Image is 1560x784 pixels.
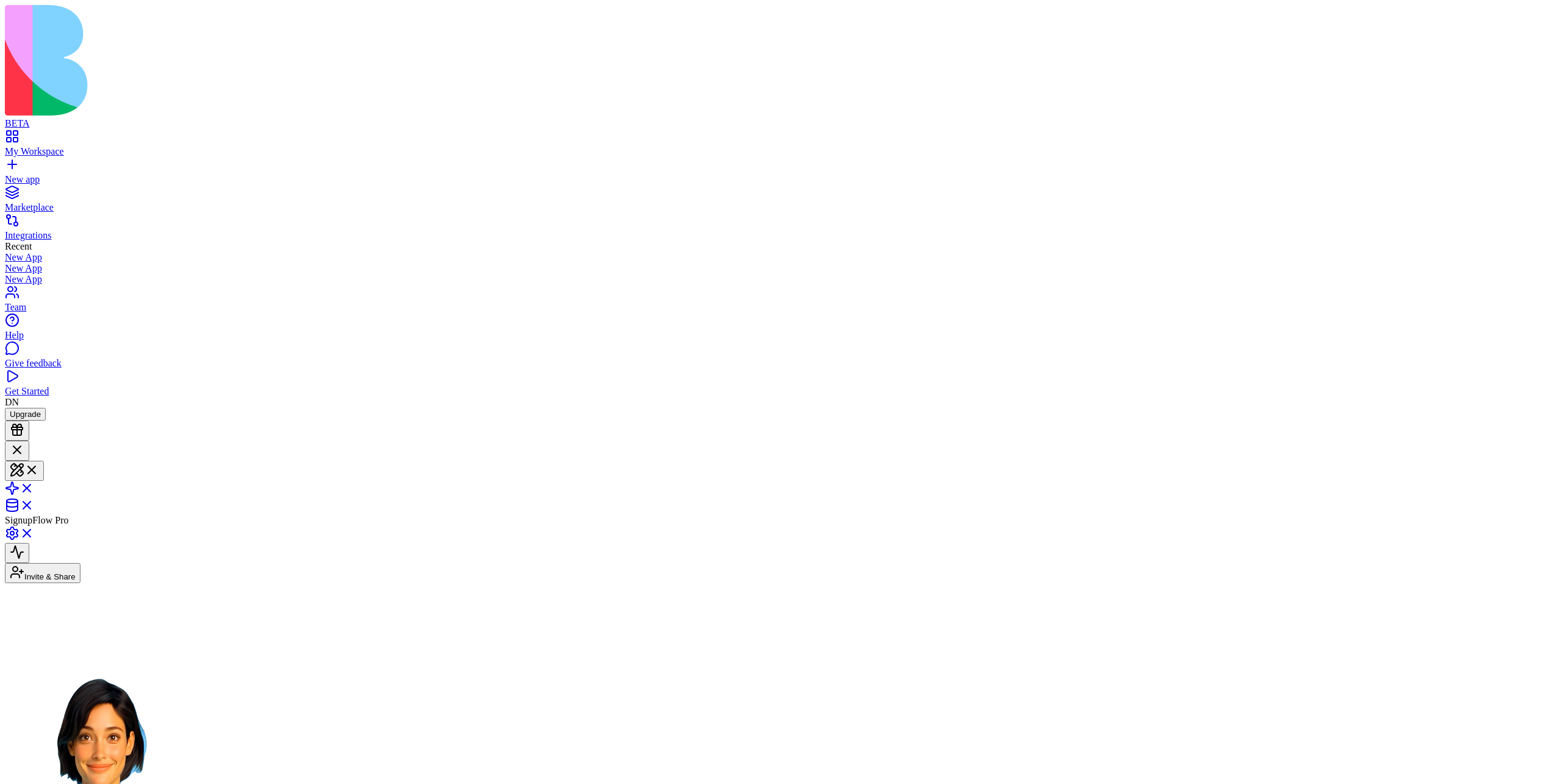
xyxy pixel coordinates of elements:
a: New App [5,263,1555,274]
a: New app [5,163,1555,185]
a: Integrations [5,219,1555,241]
div: New app [5,174,1555,185]
a: Give feedback [5,347,1555,369]
span: DN [26,26,82,82]
span: SignupFlow Pro [5,515,68,525]
button: Upgrade [5,408,46,421]
div: Give feedback [5,358,1555,369]
div: Help [5,330,1555,341]
a: Team [5,291,1555,313]
a: Help [5,319,1555,341]
a: New App [5,252,1555,263]
a: Get Started [5,375,1555,397]
img: logo [5,5,495,116]
div: Marketplace [5,202,1555,213]
div: Team [5,302,1555,313]
span: Recent [5,241,32,251]
a: My Workspace [5,135,1555,157]
a: Upgrade [5,408,46,419]
button: Invite & Share [5,563,80,583]
span: DN [5,397,19,407]
div: BETA [5,118,1555,129]
div: Integrations [5,230,1555,241]
a: Marketplace [5,191,1555,213]
a: New App [5,274,1555,285]
a: BETA [5,107,1555,129]
div: My Workspace [5,146,1555,157]
div: Get Started [5,386,1555,397]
